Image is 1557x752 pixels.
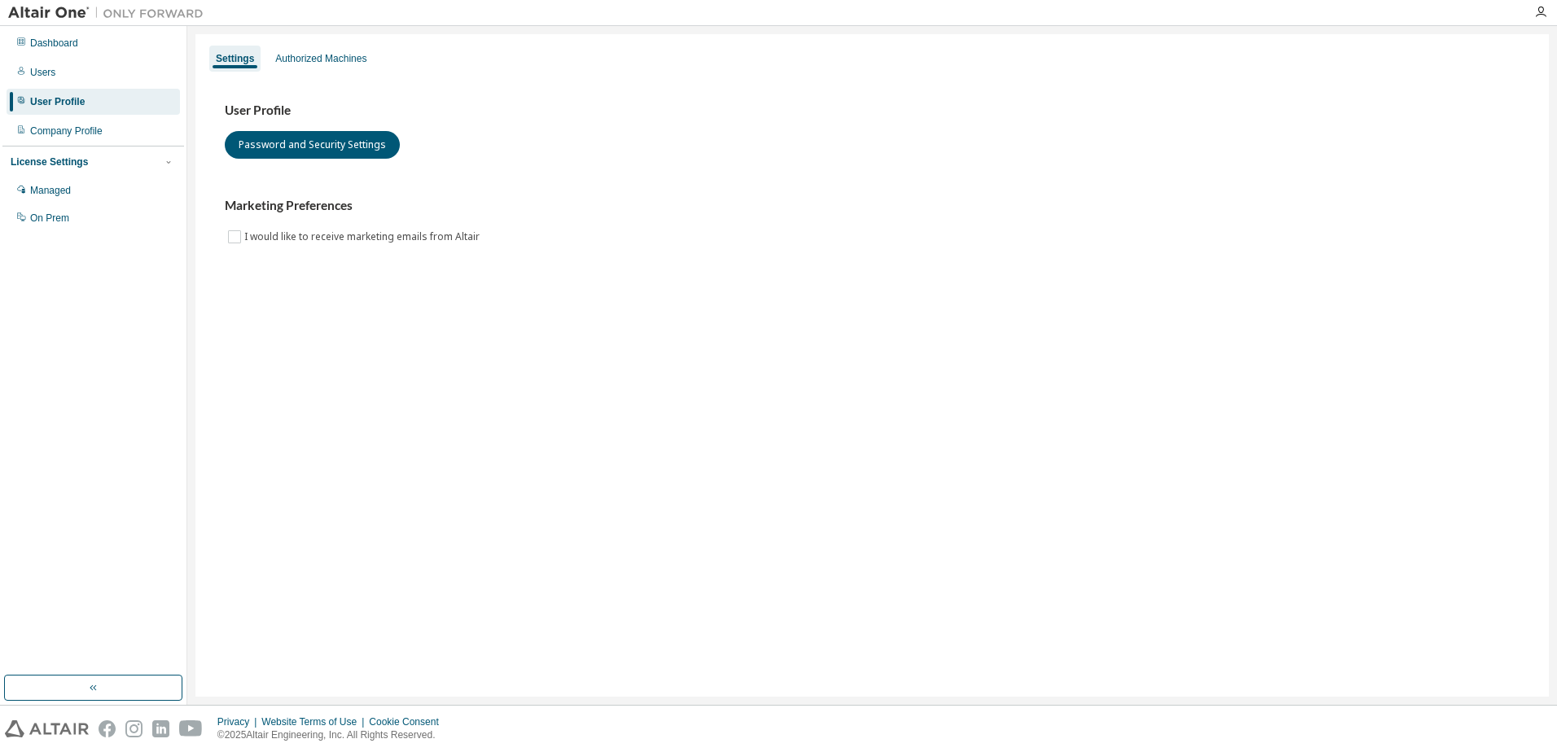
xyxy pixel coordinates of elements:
p: © 2025 Altair Engineering, Inc. All Rights Reserved. [217,728,449,742]
div: On Prem [30,212,69,225]
div: User Profile [30,95,85,108]
div: License Settings [11,155,88,168]
img: linkedin.svg [152,720,169,737]
div: Privacy [217,715,261,728]
div: Settings [216,52,254,65]
label: I would like to receive marketing emails from Altair [244,227,483,247]
div: Users [30,66,55,79]
img: youtube.svg [179,720,203,737]
img: altair_logo.svg [5,720,89,737]
button: Password and Security Settings [225,131,400,159]
div: Cookie Consent [369,715,448,728]
h3: User Profile [225,103,1520,119]
div: Dashboard [30,37,78,50]
img: Altair One [8,5,212,21]
img: instagram.svg [125,720,143,737]
div: Managed [30,184,71,197]
div: Website Terms of Use [261,715,369,728]
div: Authorized Machines [275,52,366,65]
img: facebook.svg [99,720,116,737]
h3: Marketing Preferences [225,198,1520,214]
div: Company Profile [30,125,103,138]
